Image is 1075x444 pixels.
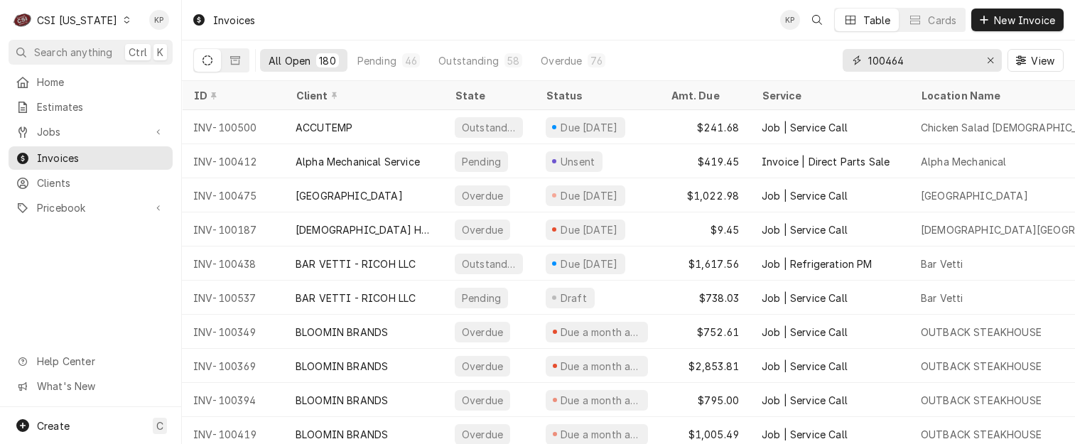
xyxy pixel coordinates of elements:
[659,247,750,281] div: $1,617.56
[182,212,284,247] div: INV-100187
[37,151,166,166] span: Invoices
[9,95,173,119] a: Estimates
[157,45,163,60] span: K
[460,393,504,408] div: Overdue
[921,291,963,305] div: Bar Vetti
[296,120,352,135] div: ACCUTEMP
[762,222,848,237] div: Job | Service Call
[182,383,284,417] div: INV-100394
[590,53,602,68] div: 76
[762,256,873,271] div: Job | Refrigeration PM
[182,315,284,349] div: INV-100349
[37,75,166,90] span: Home
[921,359,1042,374] div: OUTBACK STEAKHOUSE
[149,10,169,30] div: Kym Parson's Avatar
[438,53,499,68] div: Outstanding
[34,45,112,60] span: Search anything
[9,171,173,195] a: Clients
[762,427,848,442] div: Job | Service Call
[156,418,163,433] span: C
[296,291,416,305] div: BAR VETTI - RICOH LLC
[762,325,848,340] div: Job | Service Call
[460,359,504,374] div: Overdue
[1008,49,1064,72] button: View
[460,427,504,442] div: Overdue
[541,53,582,68] div: Overdue
[659,178,750,212] div: $1,022.98
[762,88,895,103] div: Service
[296,154,420,169] div: Alpha Mechanical Service
[9,350,173,373] a: Go to Help Center
[460,256,517,271] div: Outstanding
[357,53,396,68] div: Pending
[659,144,750,178] div: $419.45
[1028,53,1057,68] span: View
[762,188,848,203] div: Job | Service Call
[149,10,169,30] div: KP
[296,256,416,271] div: BAR VETTI - RICOH LLC
[559,188,620,203] div: Due [DATE]
[460,291,502,305] div: Pending
[182,349,284,383] div: INV-100369
[37,420,70,432] span: Create
[9,70,173,94] a: Home
[558,291,589,305] div: Draft
[780,10,800,30] div: KP
[507,53,519,68] div: 58
[659,110,750,144] div: $241.68
[37,379,164,394] span: What's New
[762,359,848,374] div: Job | Service Call
[559,222,620,237] div: Due [DATE]
[659,281,750,315] div: $738.03
[460,120,517,135] div: Outstanding
[182,178,284,212] div: INV-100475
[979,49,1002,72] button: Erase input
[460,154,502,169] div: Pending
[182,247,284,281] div: INV-100438
[863,13,891,28] div: Table
[37,175,166,190] span: Clients
[296,88,429,103] div: Client
[762,291,848,305] div: Job | Service Call
[659,315,750,349] div: $752.61
[559,393,642,408] div: Due a month ago
[780,10,800,30] div: Kym Parson's Avatar
[296,359,388,374] div: BLOOMIN BRANDS
[921,188,1028,203] div: [GEOGRAPHIC_DATA]
[13,10,33,30] div: C
[182,144,284,178] div: INV-100412
[559,325,642,340] div: Due a month ago
[9,196,173,220] a: Go to Pricebook
[182,281,284,315] div: INV-100537
[991,13,1058,28] span: New Invoice
[921,393,1042,408] div: OUTBACK STEAKHOUSE
[182,110,284,144] div: INV-100500
[296,222,432,237] div: [DEMOGRAPHIC_DATA] HEALTHCARE SYSTEM INC
[559,359,642,374] div: Due a month ago
[9,40,173,65] button: Search anythingCtrlK
[546,88,645,103] div: Status
[37,13,117,28] div: CSI [US_STATE]
[460,222,504,237] div: Overdue
[296,188,403,203] div: [GEOGRAPHIC_DATA]
[405,53,417,68] div: 46
[559,427,642,442] div: Due a month ago
[671,88,736,103] div: Amt. Due
[762,154,890,169] div: Invoice | Direct Parts Sale
[559,256,620,271] div: Due [DATE]
[296,393,388,408] div: BLOOMIN BRANDS
[921,427,1042,442] div: OUTBACK STEAKHOUSE
[460,325,504,340] div: Overdue
[9,120,173,144] a: Go to Jobs
[455,88,523,103] div: State
[806,9,828,31] button: Open search
[37,200,144,215] span: Pricebook
[269,53,310,68] div: All Open
[460,188,504,203] div: Overdue
[921,256,963,271] div: Bar Vetti
[921,325,1042,340] div: OUTBACK STEAKHOUSE
[928,13,956,28] div: Cards
[13,10,33,30] div: CSI Kentucky's Avatar
[762,393,848,408] div: Job | Service Call
[659,212,750,247] div: $9.45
